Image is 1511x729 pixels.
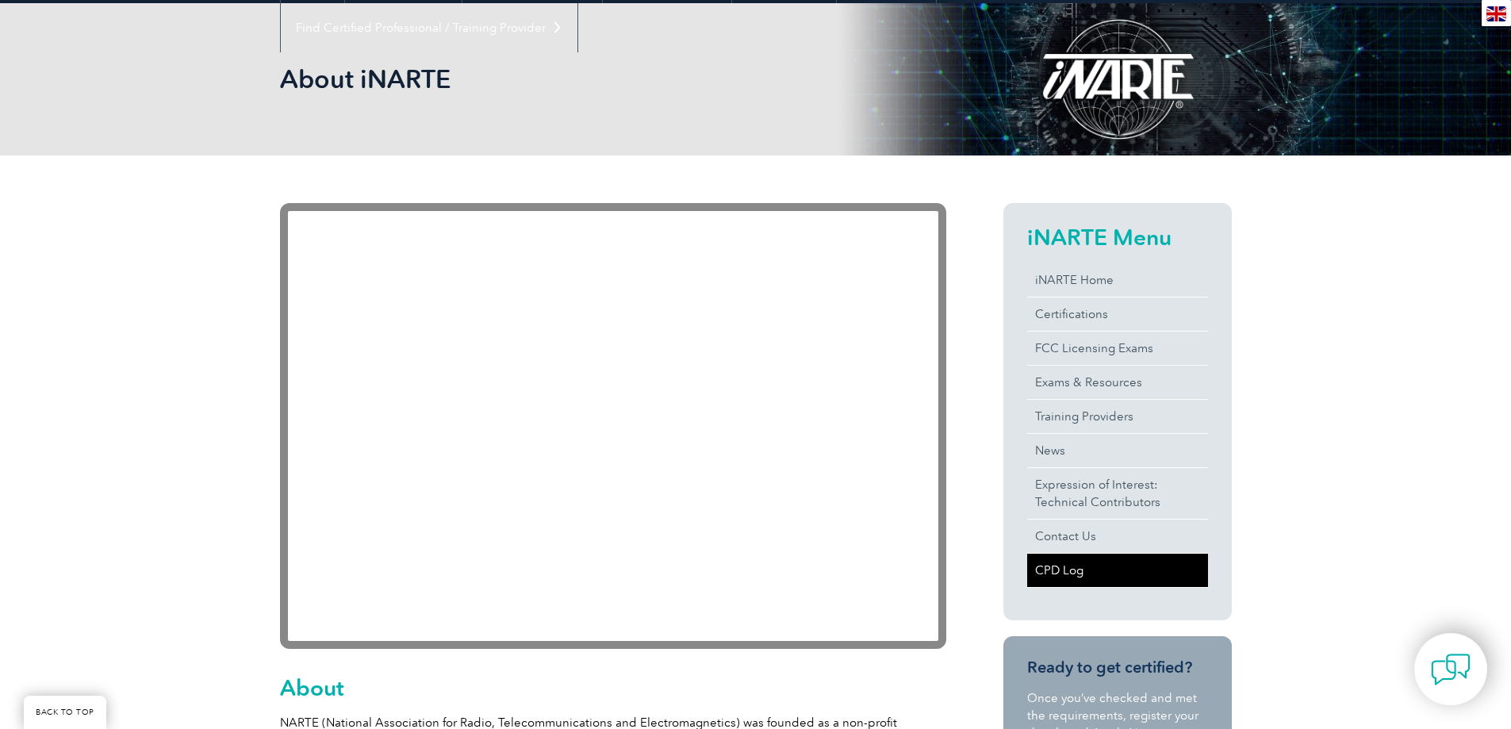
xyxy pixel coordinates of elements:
h2: About iNARTE [280,67,946,92]
img: en [1486,6,1506,21]
a: Find Certified Professional / Training Provider [281,3,577,52]
a: Exams & Resources [1027,366,1208,399]
a: CPD Log [1027,554,1208,587]
a: Training Providers [1027,400,1208,433]
h2: iNARTE Menu [1027,224,1208,250]
a: FCC Licensing Exams [1027,332,1208,365]
a: Contact Us [1027,520,1208,553]
a: Certifications [1027,297,1208,331]
a: News [1027,434,1208,467]
a: Expression of Interest:Technical Contributors [1027,468,1208,519]
a: BACK TO TOP [24,696,106,729]
h2: About [280,675,946,700]
h3: Ready to get certified? [1027,658,1208,677]
iframe: YouTube video player [280,203,946,649]
a: iNARTE Home [1027,263,1208,297]
img: contact-chat.png [1431,650,1471,689]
